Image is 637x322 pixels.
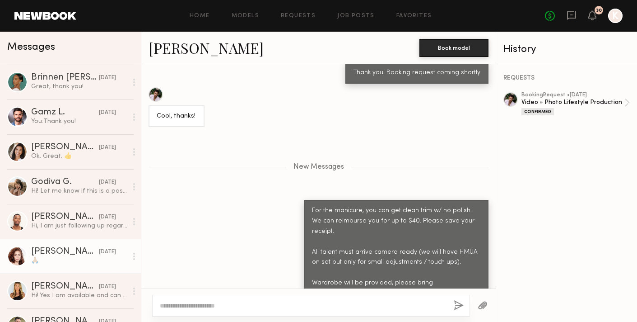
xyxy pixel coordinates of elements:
[419,43,488,51] a: Book model
[99,248,116,256] div: [DATE]
[396,13,432,19] a: Favorites
[31,213,99,222] div: [PERSON_NAME]
[31,143,99,152] div: [PERSON_NAME]
[99,213,116,222] div: [DATE]
[419,39,488,57] button: Book model
[293,163,344,171] span: New Messages
[312,206,480,299] div: For the manicure, you can get clean trim w/ no polish. We can reimburse you for up to $40. Please...
[503,75,630,81] div: REQUESTS
[7,42,55,52] span: Messages
[521,92,630,115] a: bookingRequest •[DATE]Video + Photo Lifestyle ProductionConfirmed
[31,256,127,265] div: 🙏🏼
[31,187,127,195] div: Hi! Let me know if this is a possibility please :)
[157,111,196,122] div: Cool, thanks!
[31,82,127,91] div: Great, thank you!
[521,98,624,107] div: Video + Photo Lifestyle Production
[337,13,375,19] a: Job Posts
[596,8,602,13] div: 30
[31,247,99,256] div: [PERSON_NAME]
[521,108,554,115] div: Confirmed
[99,109,116,117] div: [DATE]
[353,68,480,78] div: Thank you! Booking request coming shortly
[281,13,316,19] a: Requests
[31,108,99,117] div: Gamz L.
[608,9,623,23] a: K
[31,152,127,161] div: Ok. Great. 👍
[232,13,259,19] a: Models
[31,222,127,230] div: Hi, I am just following up regarding the shoot that is coming up. Is there any update on the fina...
[503,44,630,55] div: History
[31,73,99,82] div: Brinnen [PERSON_NAME]
[99,283,116,291] div: [DATE]
[31,117,127,126] div: You: Thank you!
[31,178,99,187] div: Godiva G.
[99,178,116,187] div: [DATE]
[190,13,210,19] a: Home
[521,92,624,98] div: booking Request • [DATE]
[31,282,99,291] div: [PERSON_NAME]
[31,291,127,300] div: Hi! Yes I am available and can work as a local. What is the shoot for?
[99,143,116,152] div: [DATE]
[99,74,116,82] div: [DATE]
[149,38,264,57] a: [PERSON_NAME]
